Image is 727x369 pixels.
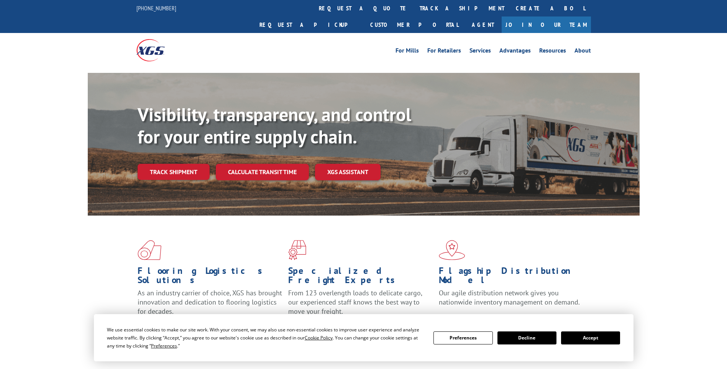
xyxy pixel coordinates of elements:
[502,16,591,33] a: Join Our Team
[254,16,364,33] a: Request a pickup
[315,164,381,180] a: XGS ASSISTANT
[107,326,424,350] div: We use essential cookies to make our site work. With your consent, we may also use non-essential ...
[136,4,176,12] a: [PHONE_NUMBER]
[288,266,433,288] h1: Specialized Freight Experts
[464,16,502,33] a: Agent
[433,331,492,344] button: Preferences
[151,343,177,349] span: Preferences
[288,288,433,323] p: From 123 overlength loads to delicate cargo, our experienced staff knows the best way to move you...
[288,240,306,260] img: xgs-icon-focused-on-flooring-red
[216,164,309,180] a: Calculate transit time
[138,240,161,260] img: xgs-icon-total-supply-chain-intelligence-red
[574,48,591,56] a: About
[94,314,633,361] div: Cookie Consent Prompt
[427,48,461,56] a: For Retailers
[469,48,491,56] a: Services
[561,331,620,344] button: Accept
[138,164,210,180] a: Track shipment
[138,288,282,316] span: As an industry carrier of choice, XGS has brought innovation and dedication to flooring logistics...
[439,314,534,323] a: Learn More >
[396,48,419,56] a: For Mills
[439,288,580,306] span: Our agile distribution network gives you nationwide inventory management on demand.
[138,102,411,148] b: Visibility, transparency, and control for your entire supply chain.
[138,266,282,288] h1: Flooring Logistics Solutions
[305,334,333,341] span: Cookie Policy
[539,48,566,56] a: Resources
[497,331,556,344] button: Decline
[439,240,465,260] img: xgs-icon-flagship-distribution-model-red
[499,48,531,56] a: Advantages
[439,266,584,288] h1: Flagship Distribution Model
[364,16,464,33] a: Customer Portal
